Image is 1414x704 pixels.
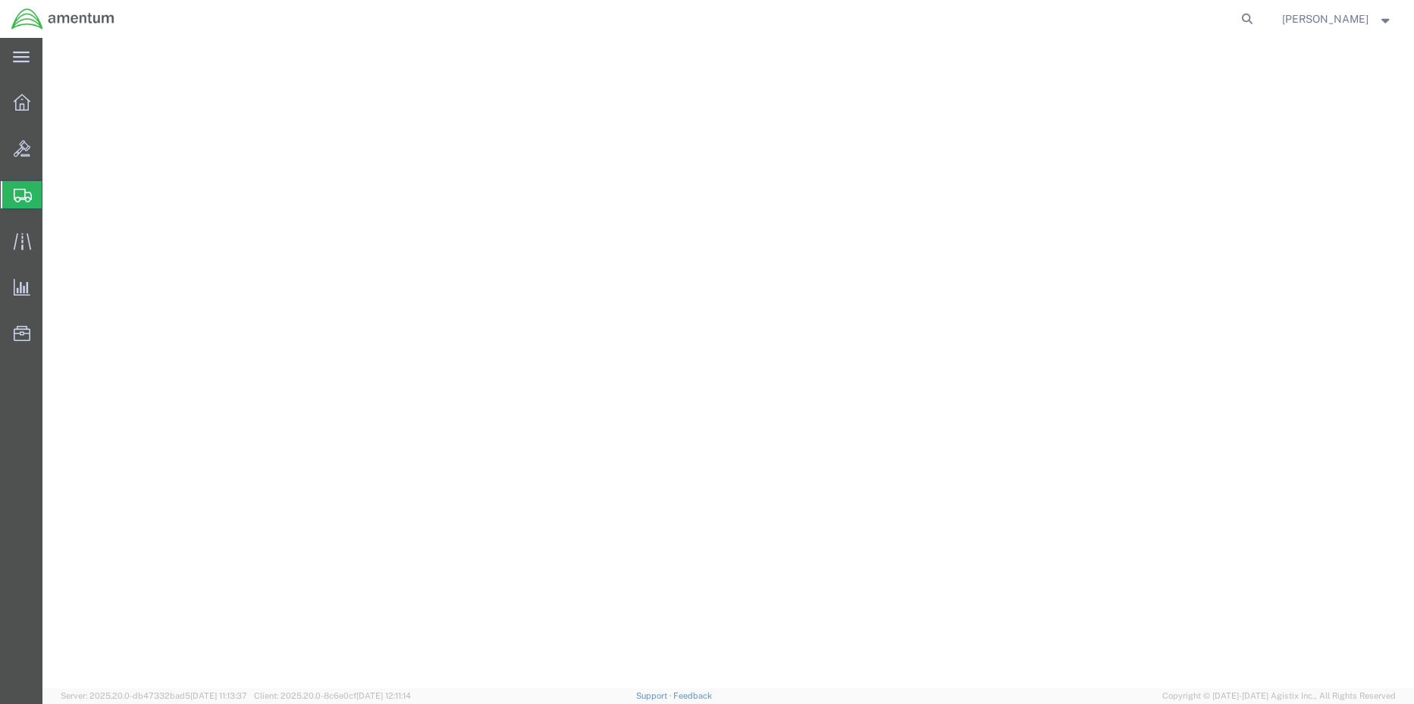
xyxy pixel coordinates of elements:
[42,38,1414,688] iframe: FS Legacy Container
[190,691,247,700] span: [DATE] 11:13:37
[673,691,712,700] a: Feedback
[11,8,115,30] img: logo
[356,691,411,700] span: [DATE] 12:11:14
[254,691,411,700] span: Client: 2025.20.0-8c6e0cf
[61,691,247,700] span: Server: 2025.20.0-db47332bad5
[1282,11,1369,27] span: Rebecca Thorstenson
[1281,10,1394,28] button: [PERSON_NAME]
[1162,690,1396,702] span: Copyright © [DATE]-[DATE] Agistix Inc., All Rights Reserved
[636,691,674,700] a: Support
